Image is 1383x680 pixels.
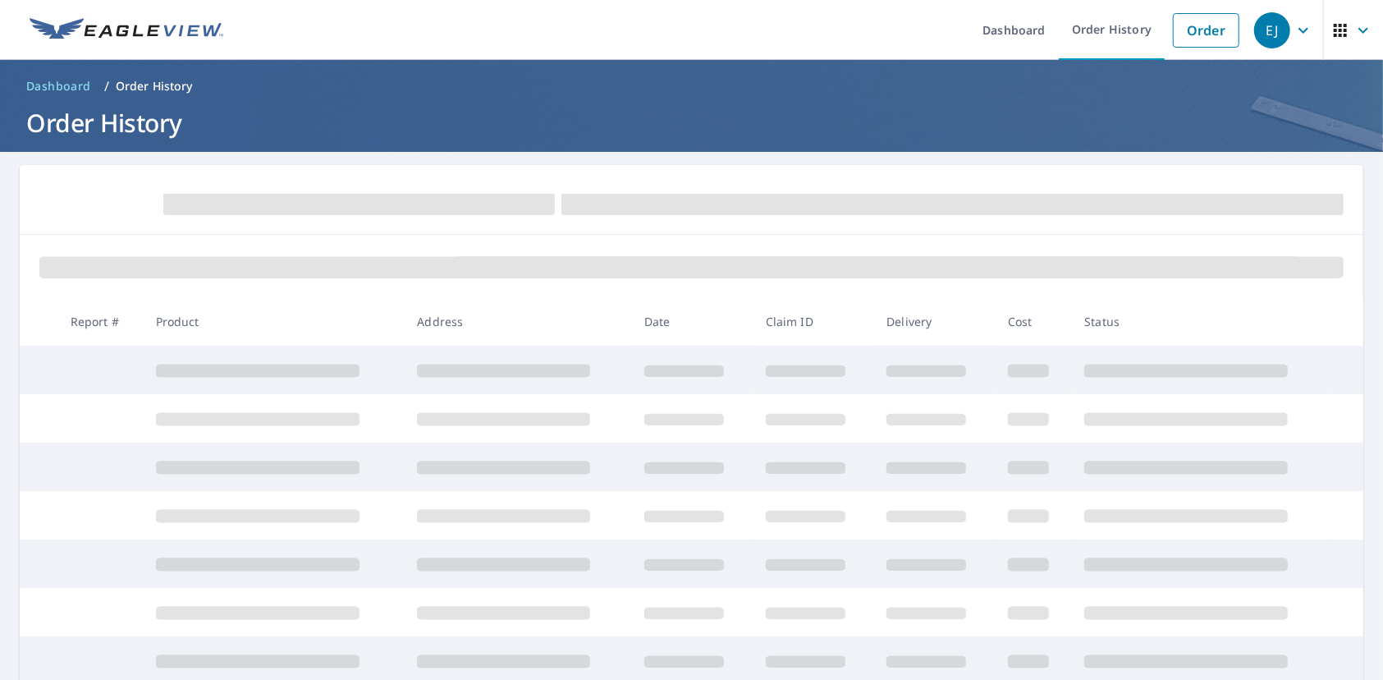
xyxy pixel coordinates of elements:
[995,297,1072,346] th: Cost
[20,106,1363,140] h1: Order History
[104,76,109,96] li: /
[1173,13,1239,48] a: Order
[753,297,874,346] th: Claim ID
[873,297,995,346] th: Delivery
[20,73,98,99] a: Dashboard
[116,78,193,94] p: Order History
[1071,297,1333,346] th: Status
[20,73,1363,99] nav: breadcrumb
[57,297,143,346] th: Report #
[404,297,631,346] th: Address
[143,297,405,346] th: Product
[1254,12,1290,48] div: EJ
[30,18,223,43] img: EV Logo
[26,78,91,94] span: Dashboard
[631,297,753,346] th: Date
